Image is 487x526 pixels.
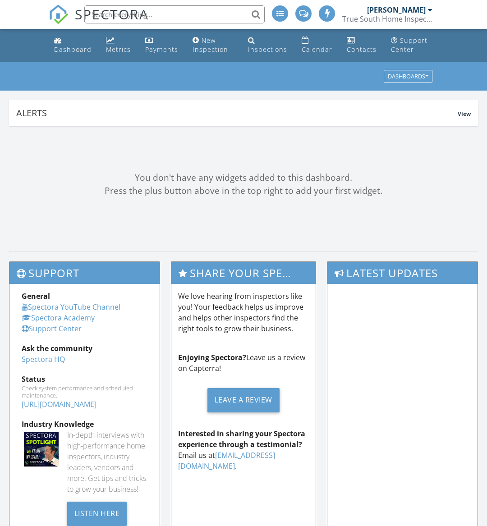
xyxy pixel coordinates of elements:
h3: Share Your Spectora Experience [171,262,316,284]
div: Payments [145,45,178,54]
div: Dashboards [388,73,428,80]
img: Spectoraspolightmain [24,432,59,467]
a: [EMAIL_ADDRESS][DOMAIN_NAME] [178,450,275,471]
span: View [458,110,471,118]
div: Status [22,374,147,384]
a: Support Center [22,324,82,334]
p: Leave us a review on Capterra! [178,352,309,374]
a: Payments [142,32,182,58]
img: The Best Home Inspection Software - Spectora [49,5,69,24]
a: [URL][DOMAIN_NAME] [22,399,96,409]
a: Leave a Review [178,381,309,419]
a: New Inspection [189,32,237,58]
input: Search everything... [84,5,265,23]
strong: Enjoying Spectora? [178,352,246,362]
div: Press the plus button above in the top right to add your first widget. [9,184,478,197]
p: We love hearing from inspectors like you! Your feedback helps us improve and helps other inspecto... [178,291,309,334]
div: In-depth interviews with high-performance home inspectors, industry leaders, vendors and more. Ge... [67,430,147,494]
div: Ask the community [22,343,147,354]
h3: Support [9,262,160,284]
div: Dashboard [54,45,92,54]
a: Spectora Academy [22,313,95,323]
strong: General [22,291,50,301]
h3: Latest Updates [327,262,478,284]
a: Calendar [298,32,336,58]
div: Calendar [302,45,332,54]
a: Support Center [387,32,436,58]
p: Email us at . [178,428,309,471]
div: Alerts [16,107,458,119]
a: Inspections [244,32,291,58]
a: Listen Here [67,508,127,518]
button: Dashboards [384,70,432,83]
div: True South Home Inspection [342,14,432,23]
div: Check system performance and scheduled maintenance. [22,384,147,399]
div: Inspections [248,45,287,54]
div: [PERSON_NAME] [367,5,426,14]
div: You don't have any widgets added to this dashboard. [9,171,478,184]
div: Metrics [106,45,131,54]
a: Metrics [102,32,134,58]
div: Listen Here [67,502,127,526]
a: Spectora HQ [22,354,65,364]
div: Support Center [391,36,427,54]
div: New Inspection [193,36,228,54]
a: Contacts [343,32,380,58]
a: Dashboard [51,32,95,58]
span: SPECTORA [75,5,149,23]
div: Industry Knowledge [22,419,147,430]
a: SPECTORA [49,12,149,31]
div: Contacts [347,45,377,54]
div: Leave a Review [207,388,280,412]
a: Spectora YouTube Channel [22,302,120,312]
strong: Interested in sharing your Spectora experience through a testimonial? [178,429,305,449]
